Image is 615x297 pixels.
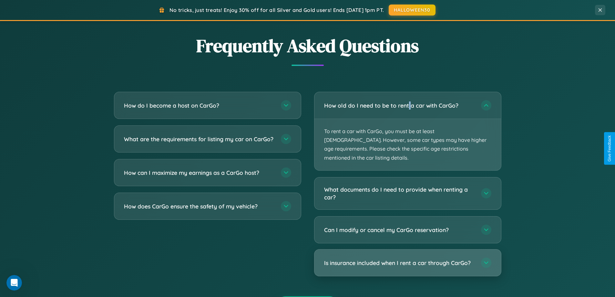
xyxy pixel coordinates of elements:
[124,169,274,177] h3: How can I maximize my earnings as a CarGo host?
[6,275,22,291] iframe: Intercom live chat
[169,7,384,13] span: No tricks, just treats! Enjoy 30% off for all Silver and Gold users! Ends [DATE] 1pm PT.
[607,135,612,162] div: Give Feedback
[124,202,274,210] h3: How does CarGo ensure the safety of my vehicle?
[324,226,475,234] h3: Can I modify or cancel my CarGo reservation?
[124,101,274,110] h3: How do I become a host on CarGo?
[124,135,274,143] h3: What are the requirements for listing my car on CarGo?
[324,259,475,267] h3: Is insurance included when I rent a car through CarGo?
[324,101,475,110] h3: How old do I need to be to rent a car with CarGo?
[324,186,475,201] h3: What documents do I need to provide when renting a car?
[114,33,501,58] h2: Frequently Asked Questions
[314,119,501,170] p: To rent a car with CarGo, you must be at least [DEMOGRAPHIC_DATA]. However, some car types may ha...
[389,5,436,16] button: HALLOWEEN30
